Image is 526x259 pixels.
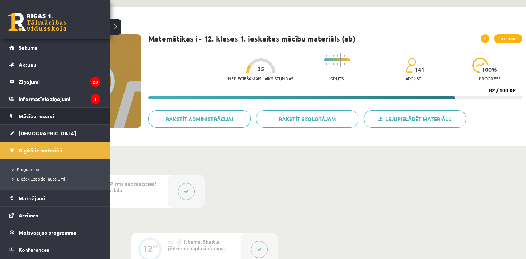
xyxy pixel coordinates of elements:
[9,224,100,241] a: Motivācijas programma
[19,73,100,90] legend: Ziņojumi
[258,66,264,72] span: 35
[9,39,100,56] a: Sākums
[19,190,100,206] legend: Maksājumi
[143,245,153,252] div: 12
[95,180,156,193] span: 💡 Pirms sāc mācīties! Ievada daļa.
[19,212,38,219] span: Atzīmes
[9,108,100,124] a: Mācību resursi
[19,229,76,236] span: Motivācijas programma
[90,77,100,87] i: 23
[348,55,348,57] img: icon-short-line-57e1e144782c952c97e751825c79c345078a6d821885a25fce030b3d8c18986b.svg
[19,44,37,51] span: Sākums
[405,58,416,73] img: students-c634bb4e5e11cddfef0936a35e636f08e4e9abd3cc4e673bd6f9a4125e45ecb1.svg
[344,63,345,65] img: icon-short-line-57e1e144782c952c97e751825c79c345078a6d821885a25fce030b3d8c18986b.svg
[405,76,421,81] p: apgūst
[9,176,65,182] span: Biežāk uzdotie jautājumi
[19,147,62,154] span: Digitālie materiāli
[9,142,100,159] a: Digitālie materiāli
[9,90,100,107] a: Informatīvie ziņojumi1
[479,76,500,81] p: progress
[337,63,338,65] img: icon-short-line-57e1e144782c952c97e751825c79c345078a6d821885a25fce030b3d8c18986b.svg
[168,238,225,251] span: 📝 1. tēma. Skaitļa jēdziena paplašinājums.
[9,241,100,258] a: Konferences
[19,113,54,119] span: Mācību resursi
[415,66,424,73] span: 141
[148,110,251,128] a: Rakstīt administrācijai
[9,56,100,73] a: Aktuāli
[326,55,327,57] img: icon-short-line-57e1e144782c952c97e751825c79c345078a6d821885a25fce030b3d8c18986b.svg
[472,58,488,73] img: icon-progress-161ccf0a02000e728c5f80fcf4c31c7af3da0e1684b2b1d7c360e028c24a22f1.svg
[326,63,327,65] img: icon-short-line-57e1e144782c952c97e751825c79c345078a6d821885a25fce030b3d8c18986b.svg
[348,63,348,65] img: icon-short-line-57e1e144782c952c97e751825c79c345078a6d821885a25fce030b3d8c18986b.svg
[19,130,76,136] span: [DEMOGRAPHIC_DATA]
[256,110,358,128] a: Rakstīt skolotājam
[333,55,334,57] img: icon-short-line-57e1e144782c952c97e751825c79c345078a6d821885a25fce030b3d8c18986b.svg
[9,175,102,182] a: Biežāk uzdotie jautājumi
[344,55,345,57] img: icon-short-line-57e1e144782c952c97e751825c79c345078a6d821885a25fce030b3d8c18986b.svg
[228,76,293,81] p: Nepieciešamais laiks stundās
[9,207,100,224] a: Atzīmes
[19,61,36,68] span: Aktuāli
[153,244,158,248] div: XP
[482,66,498,73] span: 100 %
[330,76,344,81] p: Grūts
[9,166,39,172] span: Programma
[91,94,100,104] i: 1
[9,190,100,206] a: Maksājumi
[19,90,100,107] legend: Informatīvie ziņojumi
[494,34,522,43] span: XP 100
[9,166,102,173] a: Programma
[148,34,355,43] h1: Matemātikas i - 12. klases 1. ieskaites mācību materiāls (ab)
[168,239,174,245] span: #2
[337,55,338,57] img: icon-short-line-57e1e144782c952c97e751825c79c345078a6d821885a25fce030b3d8c18986b.svg
[8,13,66,31] a: Rīgas 1. Tālmācības vidusskola
[333,63,334,65] img: icon-short-line-57e1e144782c952c97e751825c79c345078a6d821885a25fce030b3d8c18986b.svg
[19,246,49,253] span: Konferences
[9,73,100,90] a: Ziņojumi23
[364,110,466,128] a: Lejupielādēt materiālu
[9,125,100,142] a: [DEMOGRAPHIC_DATA]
